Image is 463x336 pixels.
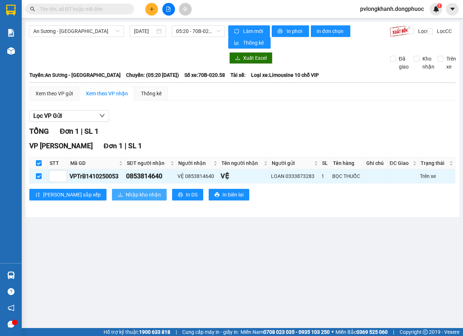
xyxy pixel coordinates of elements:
span: Số xe: 70B-020.58 [184,71,225,79]
th: Tên hàng [331,157,364,169]
span: Xuất Excel [243,54,267,62]
th: STT [48,157,68,169]
span: TỔNG [29,127,49,136]
span: Thống kê [243,39,265,47]
span: message [8,321,14,328]
span: Tài xế: [230,71,246,79]
span: Loại xe: Limousine 10 chỗ VIP [251,71,319,79]
div: Xem theo VP gửi [36,90,73,98]
span: Người nhận [178,159,212,167]
div: 0853814640 [126,171,175,181]
span: ⚪️ [331,331,334,333]
img: icon-new-feature [433,6,439,12]
div: VỆ 0853814640 [178,172,218,180]
span: SL 1 [84,127,99,136]
button: bar-chartThống kê [228,37,271,49]
span: Làm mới [243,27,264,35]
img: logo-vxr [6,5,16,16]
button: sort-ascending[PERSON_NAME] sắp xếp [29,189,107,200]
span: Đơn 1 [60,127,79,136]
strong: 0369 525 060 [356,329,388,335]
button: aim [179,3,192,16]
span: Trạng thái [421,159,448,167]
span: Người gửi [272,159,313,167]
span: | [393,328,394,336]
button: printerIn biên lai [209,189,249,200]
span: | [125,142,126,150]
span: Cung cấp máy in - giấy in: [182,328,239,336]
button: printerIn phơi [272,25,309,37]
input: Tìm tên, số ĐT hoặc mã đơn [40,5,125,13]
div: VỆ [221,171,268,181]
span: Lọc CC [434,27,453,35]
button: syncLàm mới [228,25,270,37]
span: download [235,55,240,61]
span: In phơi [287,27,303,35]
strong: 0708 023 035 - 0935 103 250 [263,329,330,335]
img: warehouse-icon [7,47,15,55]
span: pvlongkhanh.dongphuoc [354,4,430,13]
th: Ghi chú [364,157,388,169]
th: SL [320,157,331,169]
span: Mã GD [70,159,117,167]
span: printer [178,192,183,198]
span: An Sương - Châu Thành [33,26,120,37]
button: printerIn DS [172,189,203,200]
button: downloadNhập kho nhận [112,189,167,200]
strong: ĐỒNG PHƯỚC [57,4,99,10]
span: SL 1 [128,142,142,150]
span: [PERSON_NAME] sắp xếp [43,191,101,199]
span: Lọc CR [415,27,434,35]
div: 1 [321,172,330,180]
span: Đơn 1 [104,142,123,150]
span: In biên lai [222,191,243,199]
img: warehouse-icon [7,271,15,279]
span: In đơn chọn [317,27,345,35]
span: | [81,127,83,136]
td: VPTrB1410250053 [68,169,125,183]
span: sort-ascending [35,192,40,198]
span: Hỗ trợ kỹ thuật: [104,328,170,336]
span: 1 [438,3,441,8]
div: BỌC THUỐC [332,172,363,180]
span: printer [214,192,220,198]
img: 9k= [389,25,410,37]
div: Trên xe [420,172,454,180]
span: sync [234,29,240,34]
span: printer [278,29,284,34]
span: Miền Bắc [335,328,388,336]
span: notification [8,304,14,311]
sup: 1 [437,3,442,8]
button: file-add [162,3,175,16]
span: file-add [166,7,171,12]
span: [PERSON_NAME]: [2,47,76,51]
span: 05:20 - 70B-020.58 [176,26,220,37]
span: ----------------------------------------- [20,39,89,45]
input: 15/10/2025 [134,27,155,35]
span: | [176,328,177,336]
span: 03:45:02 [DATE] [16,53,44,57]
img: solution-icon [7,29,15,37]
button: downloadXuất Excel [229,52,272,64]
span: Miền Nam [241,328,330,336]
span: download [118,192,123,198]
span: aim [183,7,188,12]
button: In đơn chọn [311,25,350,37]
span: Trên xe [443,55,459,71]
span: Kho nhận [420,55,437,71]
div: LOAN 0333873283 [271,172,319,180]
span: Bến xe [GEOGRAPHIC_DATA] [57,12,97,21]
span: In ngày: [2,53,44,57]
button: Lọc VP Gửi [29,110,109,122]
span: SĐT người nhận [127,159,169,167]
span: down [99,113,105,119]
td: 0853814640 [125,169,177,183]
span: ĐC Giao [389,159,411,167]
td: VỆ [220,169,270,183]
strong: 1900 633 818 [139,329,170,335]
span: search [30,7,35,12]
span: plus [149,7,154,12]
span: VPLK1510250001 [36,46,76,51]
div: Thống kê [141,90,162,98]
span: Hotline: 19001152 [57,32,89,37]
